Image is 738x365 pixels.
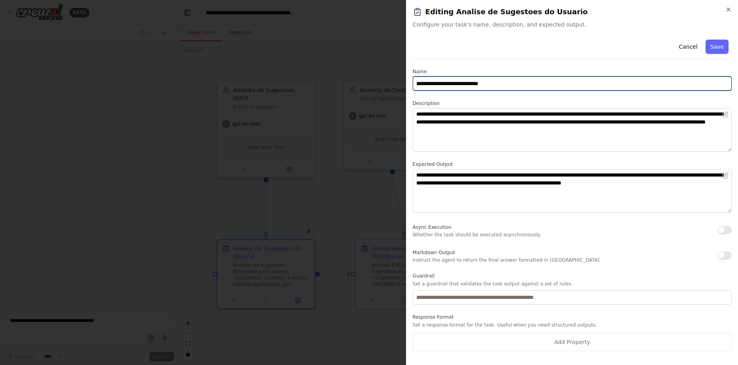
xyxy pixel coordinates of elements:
p: Set a response format for the task. Useful when you need structured outputs. [413,322,732,328]
button: Open in editor [721,110,730,119]
button: Add Property [413,333,732,351]
button: Cancel [674,40,702,54]
p: Set a guardrail that validates the task output against a set of rules. [413,281,732,287]
p: Whether the task should be executed asynchronously. [413,232,541,238]
button: Save [706,40,729,54]
span: Markdown Output [413,250,455,255]
span: Configure your task's name, description, and expected output. [413,21,732,29]
label: Guardrail [413,273,732,279]
span: Async Execution [413,224,451,230]
label: Description [413,100,732,106]
button: Open in editor [721,171,730,180]
label: Response Format [413,314,732,320]
label: Name [413,68,732,75]
p: Instruct the agent to return the final answer formatted in [GEOGRAPHIC_DATA] [413,257,600,263]
label: Expected Output [413,161,732,167]
h2: Editing Analise de Sugestoes do Usuario [413,6,732,17]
